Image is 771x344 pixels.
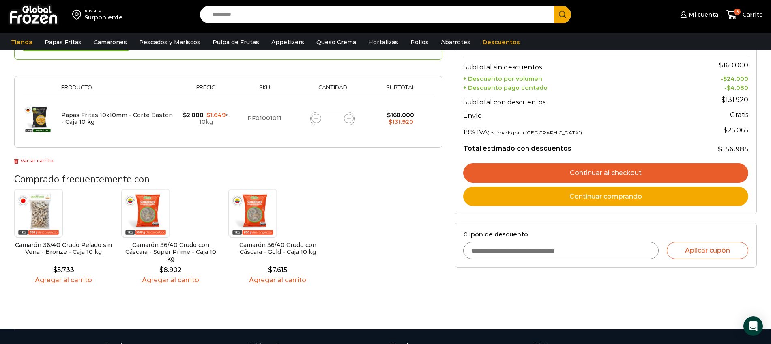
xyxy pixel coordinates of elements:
input: Product quantity [327,113,338,124]
span: $ [183,111,187,119]
span: $ [206,111,210,119]
th: Cantidad [294,84,371,97]
span: $ [722,96,726,104]
th: Sku [235,84,294,97]
th: Envío [463,108,684,122]
bdi: 1.649 [206,111,226,119]
th: 19% IVA [463,122,684,138]
a: Pulpa de Frutas [208,35,263,50]
a: Papas Fritas [41,35,86,50]
span: $ [718,145,722,153]
td: - [684,82,748,92]
img: address-field-icon.svg [72,8,84,22]
span: Mi cuenta [687,11,718,19]
a: Pescados y Mariscos [135,35,204,50]
a: Mi cuenta [678,6,718,23]
a: Papas Fritas 10x10mm - Corte Bastón - Caja 10 kg [61,111,173,125]
span: $ [724,126,728,134]
button: Aplicar cupón [667,242,748,259]
a: Tienda [7,35,37,50]
h2: Camarón 36/40 Crudo con Cáscara - Gold - Caja 10 kg [228,242,327,255]
span: Carrito [741,11,763,19]
th: Subtotal sin descuentos [463,57,684,73]
a: Hortalizas [364,35,402,50]
bdi: 160.000 [387,111,414,119]
bdi: 131.920 [722,96,748,104]
a: Appetizers [267,35,308,50]
a: Agregar al carrito [228,276,327,284]
bdi: 5.733 [53,266,74,274]
bdi: 160.000 [719,61,748,69]
span: $ [389,118,392,125]
a: Queso Crema [312,35,360,50]
th: + Descuento pago contado [463,82,684,92]
th: Precio [177,84,235,97]
div: Open Intercom Messenger [743,316,763,336]
a: Vaciar carrito [14,158,54,164]
button: Search button [554,6,571,23]
bdi: 4.080 [727,84,748,91]
a: Agregar al carrito [121,276,220,284]
td: × 10kg [177,97,235,140]
bdi: 24.000 [723,75,748,82]
a: Camarones [90,35,131,50]
label: Cupón de descuento [463,231,748,238]
span: $ [387,111,391,119]
span: $ [159,266,163,274]
small: (estimado para [GEOGRAPHIC_DATA]) [488,130,582,136]
div: Surponiente [84,13,123,22]
th: + Descuento por volumen [463,73,684,82]
bdi: 131.920 [389,118,413,125]
span: $ [268,266,272,274]
bdi: 8.902 [159,266,182,274]
span: Comprado frecuentemente con [14,173,150,186]
bdi: 156.985 [718,145,748,153]
th: Total estimado con descuentos [463,138,684,154]
div: Enviar a [84,8,123,13]
th: Producto [57,84,177,97]
a: Continuar al checkout [463,163,748,183]
a: Abarrotes [437,35,475,50]
th: Subtotal [371,84,430,97]
strong: Gratis [730,111,748,119]
a: 8 Carrito [726,5,763,24]
td: PF01001011 [235,97,294,140]
bdi: 2.000 [183,111,204,119]
span: $ [53,266,57,274]
span: 25.065 [724,126,748,134]
h2: Camarón 36/40 Crudo Pelado sin Vena - Bronze - Caja 10 kg [14,242,113,255]
a: Continuar comprando [463,187,748,206]
a: Pollos [406,35,433,50]
span: $ [727,84,730,91]
a: Agregar al carrito [14,276,113,284]
h2: Camarón 36/40 Crudo con Cáscara - Super Prime - Caja 10 kg [121,242,220,262]
td: - [684,73,748,82]
span: 8 [734,9,741,15]
bdi: 7.615 [268,266,287,274]
th: Subtotal con descuentos [463,92,684,108]
a: Descuentos [479,35,524,50]
span: $ [719,61,723,69]
span: $ [723,75,727,82]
